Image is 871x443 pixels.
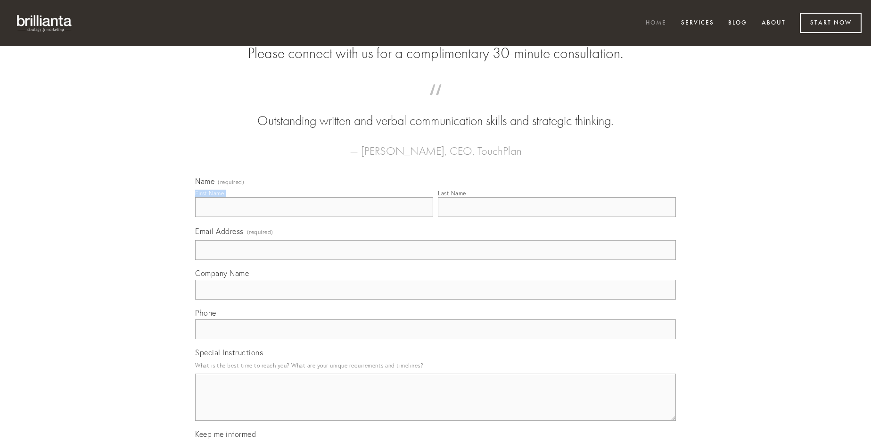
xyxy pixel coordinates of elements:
[722,16,753,31] a: Blog
[195,190,224,197] div: First Name
[675,16,720,31] a: Services
[756,16,792,31] a: About
[210,130,661,160] figcaption: — [PERSON_NAME], CEO, TouchPlan
[195,308,216,318] span: Phone
[195,44,676,62] h2: Please connect with us for a complimentary 30-minute consultation.
[195,226,244,236] span: Email Address
[195,429,256,439] span: Keep me informed
[210,93,661,130] blockquote: Outstanding written and verbal communication skills and strategic thinking.
[218,179,244,185] span: (required)
[195,268,249,278] span: Company Name
[640,16,673,31] a: Home
[195,176,214,186] span: Name
[800,13,862,33] a: Start Now
[195,359,676,372] p: What is the best time to reach you? What are your unique requirements and timelines?
[210,93,661,112] span: “
[438,190,466,197] div: Last Name
[247,226,273,238] span: (required)
[9,9,80,37] img: brillianta - research, strategy, marketing
[195,348,263,357] span: Special Instructions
